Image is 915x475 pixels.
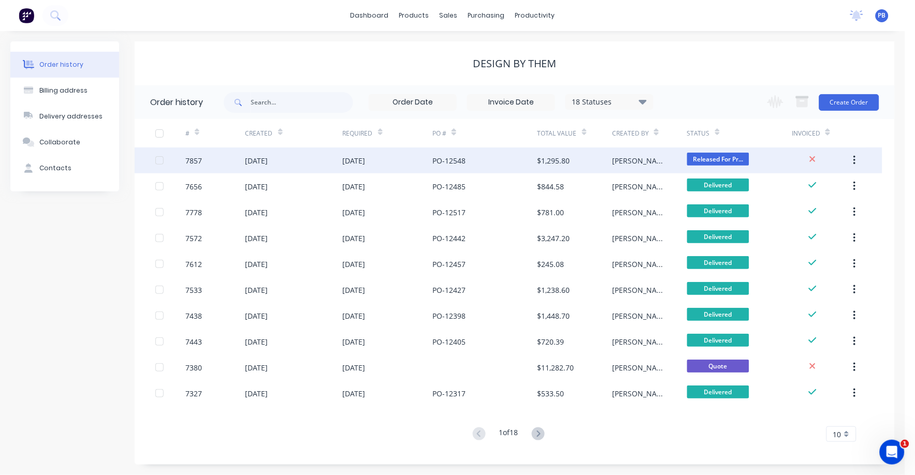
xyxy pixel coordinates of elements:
div: purchasing [463,8,510,23]
div: [PERSON_NAME] [612,155,666,166]
div: Collaborate [39,138,80,147]
div: Created By [612,119,687,147]
div: [DATE] [343,233,366,244]
img: Factory [19,8,34,23]
div: [DATE] [343,285,366,295]
div: Billing address [39,86,88,95]
div: [PERSON_NAME] [612,310,666,321]
span: Delivered [687,256,749,269]
div: 7612 [185,259,202,270]
div: Total Value [538,119,613,147]
div: [DATE] [245,285,268,295]
div: [DATE] [245,207,268,218]
div: $1,448.70 [538,310,570,321]
div: PO-12548 [432,155,466,166]
div: PO # [432,119,537,147]
button: Order history [10,52,119,78]
div: productivity [510,8,560,23]
span: Delivered [687,308,749,321]
span: Delivered [687,179,749,191]
div: Order history [150,96,203,109]
iframe: Intercom live chat [880,440,905,465]
div: PO-12398 [432,310,466,321]
div: Order history [39,60,83,69]
span: Delivered [687,230,749,243]
span: Delivered [687,334,749,347]
div: 1 of 18 [499,427,518,442]
div: Created [245,119,343,147]
div: 7533 [185,285,202,295]
div: 7778 [185,207,202,218]
div: [DATE] [245,233,268,244]
div: [DATE] [343,310,366,321]
div: 7656 [185,181,202,192]
input: Search... [251,92,353,113]
div: PO # [432,129,446,138]
div: sales [434,8,463,23]
div: [DATE] [343,259,366,270]
div: [DATE] [245,362,268,373]
div: [DATE] [343,181,366,192]
div: $781.00 [538,207,564,218]
div: products [394,8,434,23]
span: 10 [833,429,841,440]
div: $844.58 [538,181,564,192]
div: [DATE] [343,336,366,347]
div: [DATE] [245,388,268,399]
div: Created By [612,129,649,138]
div: 7443 [185,336,202,347]
div: [DATE] [343,362,366,373]
div: PO-12485 [432,181,466,192]
div: Invoiced [792,119,852,147]
div: $245.08 [538,259,564,270]
button: Create Order [819,94,879,111]
span: 1 [901,440,909,448]
div: PO-12517 [432,207,466,218]
div: [PERSON_NAME] [612,388,666,399]
span: Delivered [687,385,749,398]
div: 18 Statuses [566,96,653,108]
div: PO-12405 [432,336,466,347]
button: Billing address [10,78,119,103]
div: Status [687,119,792,147]
div: [DATE] [245,155,268,166]
div: Status [687,129,710,138]
div: $1,295.80 [538,155,570,166]
div: [PERSON_NAME] [612,207,666,218]
div: 7438 [185,310,202,321]
button: Delivery addresses [10,103,119,129]
div: PO-12317 [432,388,466,399]
div: Created [245,129,273,138]
div: [DATE] [245,310,268,321]
div: Required [343,119,433,147]
span: PB [878,11,886,20]
div: [DATE] [343,155,366,166]
div: [DATE] [343,207,366,218]
div: 7380 [185,362,202,373]
div: [PERSON_NAME] [612,181,666,192]
div: 7572 [185,233,202,244]
div: PO-12442 [432,233,466,244]
button: Collaborate [10,129,119,155]
span: Delivered [687,282,749,295]
div: 7327 [185,388,202,399]
a: dashboard [345,8,394,23]
div: [DATE] [245,181,268,192]
div: PO-12427 [432,285,466,295]
div: $11,282.70 [538,362,574,373]
button: Contacts [10,155,119,181]
div: [DATE] [343,388,366,399]
div: Required [343,129,373,138]
div: Contacts [39,164,71,173]
div: [DATE] [245,336,268,347]
input: Order Date [369,95,456,110]
span: Released For Pr... [687,153,749,166]
div: [PERSON_NAME] [612,336,666,347]
div: [DATE] [245,259,268,270]
div: Delivery addresses [39,112,103,121]
div: [PERSON_NAME] [612,259,666,270]
div: 7857 [185,155,202,166]
span: Delivered [687,204,749,217]
div: Total Value [538,129,577,138]
div: Invoiced [792,129,820,138]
